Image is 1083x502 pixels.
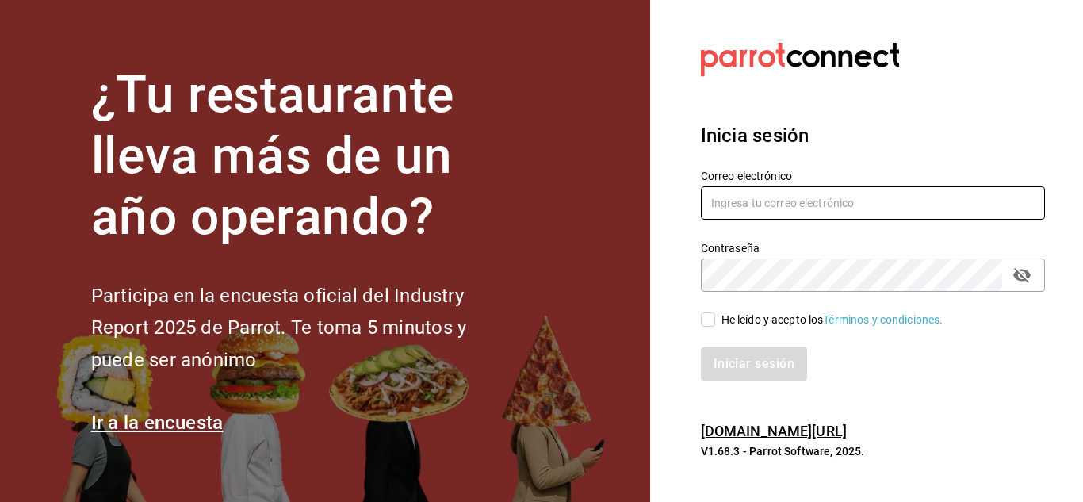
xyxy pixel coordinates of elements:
[701,243,1045,254] label: Contraseña
[1008,262,1035,289] button: passwordField
[701,423,847,439] a: [DOMAIN_NAME][URL]
[721,312,943,328] div: He leído y acepto los
[701,121,1045,150] h3: Inicia sesión
[701,171,1045,182] label: Correo electrónico
[701,186,1045,220] input: Ingresa tu correo electrónico
[91,65,519,247] h1: ¿Tu restaurante lleva más de un año operando?
[701,443,1045,459] p: V1.68.3 - Parrot Software, 2025.
[91,280,519,377] h2: Participa en la encuesta oficial del Industry Report 2025 de Parrot. Te toma 5 minutos y puede se...
[823,313,943,326] a: Términos y condiciones.
[91,412,224,434] a: Ir a la encuesta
